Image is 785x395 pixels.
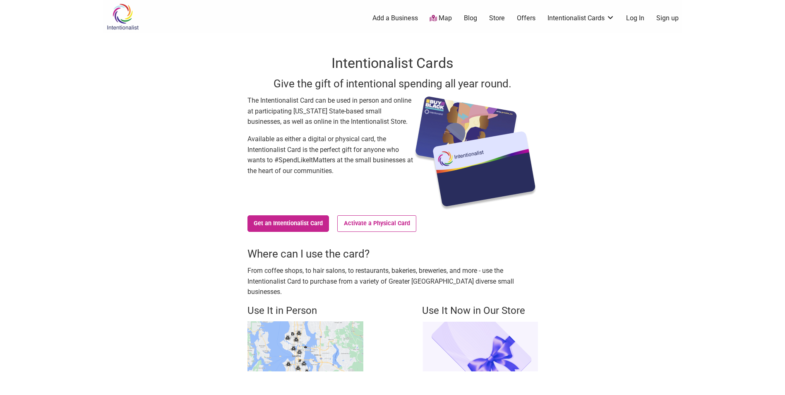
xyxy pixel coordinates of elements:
h3: Give the gift of intentional spending all year round. [247,76,538,91]
a: Activate a Physical Card [337,215,416,232]
p: The Intentionalist Card can be used in person and online at participating [US_STATE] State-based ... [247,95,413,127]
a: Map [430,14,452,23]
a: Log In [626,14,644,23]
img: Intentionalist [103,3,142,30]
a: Sign up [656,14,679,23]
h4: Use It in Person [247,304,363,318]
a: Get an Intentionalist Card [247,215,329,232]
h3: Where can I use the card? [247,246,538,261]
a: Blog [464,14,477,23]
img: Intentionalist Card [413,95,538,211]
a: Add a Business [372,14,418,23]
h1: Intentionalist Cards [247,53,538,73]
a: Intentionalist Cards [547,14,615,23]
img: Buy Black map [247,321,363,371]
a: Store [489,14,505,23]
p: Available as either a digital or physical card, the Intentionalist Card is the perfect gift for a... [247,134,413,176]
a: Offers [517,14,535,23]
img: Intentionalist Store [422,321,538,371]
p: From coffee shops, to hair salons, to restaurants, bakeries, breweries, and more - use the Intent... [247,265,538,297]
h4: Use It Now in Our Store [422,304,538,318]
